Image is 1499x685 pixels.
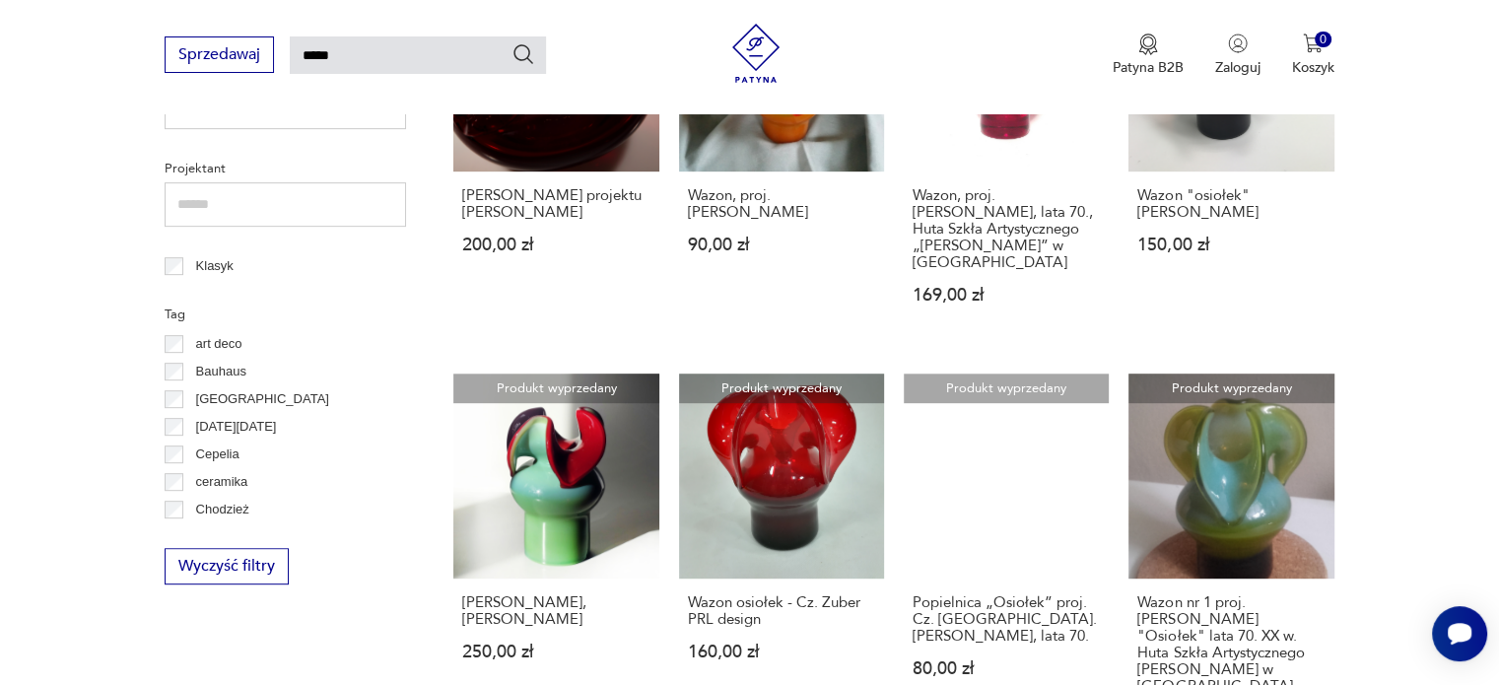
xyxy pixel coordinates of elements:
button: Zaloguj [1215,34,1261,77]
button: Patyna B2B [1113,34,1184,77]
p: Chodzież [196,499,249,520]
p: 169,00 zł [913,287,1100,304]
button: Szukaj [511,42,535,66]
h3: Wazon, proj. [PERSON_NAME], lata 70., Huta Szkła Artystycznego „[PERSON_NAME]” w [GEOGRAPHIC_DATA] [913,187,1100,271]
h3: Wazon, proj. [PERSON_NAME] [688,187,875,221]
img: Patyna - sklep z meblami i dekoracjami vintage [726,24,785,83]
p: Klasyk [196,255,234,277]
p: Patyna B2B [1113,58,1184,77]
p: 200,00 zł [462,237,649,253]
p: Projektant [165,158,406,179]
button: Sprzedawaj [165,36,274,73]
h3: [PERSON_NAME] projektu [PERSON_NAME] [462,187,649,221]
p: [GEOGRAPHIC_DATA] [196,388,329,410]
p: Koszyk [1292,58,1334,77]
p: 250,00 zł [462,644,649,660]
p: Cepelia [196,444,239,465]
iframe: Smartsupp widget button [1432,606,1487,661]
h3: Popielnica „Osiołek” proj. Cz. [GEOGRAPHIC_DATA]. [PERSON_NAME], lata 70. [913,594,1100,645]
p: 150,00 zł [1137,237,1325,253]
img: Ikona koszyka [1303,34,1323,53]
p: 90,00 zł [688,237,875,253]
h3: Wazon "osiołek" [PERSON_NAME] [1137,187,1325,221]
button: Wyczyść filtry [165,548,289,584]
p: 80,00 zł [913,660,1100,677]
a: Sprzedawaj [165,49,274,63]
p: [DATE][DATE] [196,416,277,438]
img: Ikonka użytkownika [1228,34,1248,53]
h3: Wazon osiołek - Cz. Zuber PRL design [688,594,875,628]
a: Ikona medaluPatyna B2B [1113,34,1184,77]
p: Ćmielów [196,526,245,548]
button: 0Koszyk [1292,34,1334,77]
p: Zaloguj [1215,58,1261,77]
p: 160,00 zł [688,644,875,660]
p: art deco [196,333,242,355]
p: Tag [165,304,406,325]
h3: [PERSON_NAME], [PERSON_NAME] [462,594,649,628]
p: Bauhaus [196,361,246,382]
p: ceramika [196,471,248,493]
div: 0 [1315,32,1331,48]
img: Ikona medalu [1138,34,1158,55]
